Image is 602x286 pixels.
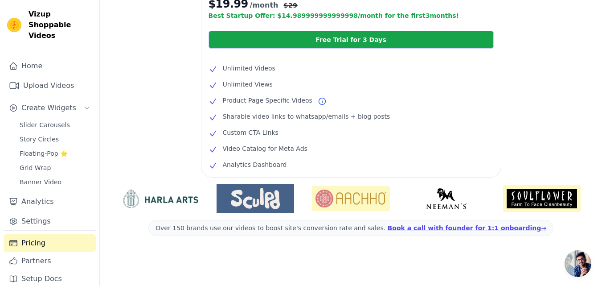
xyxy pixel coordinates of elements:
img: Neeman's [408,188,485,209]
span: Story Circles [20,135,59,144]
button: Create Widgets [4,99,96,117]
li: Custom CTA Links [209,127,494,138]
span: Vizup Shoppable Videos [29,9,92,41]
a: Story Circles [14,133,96,145]
a: Upload Videos [4,77,96,95]
img: HarlaArts [121,188,199,209]
a: Banner Video [14,176,96,188]
span: Unlimited Views [223,79,273,90]
span: Floating-Pop ⭐ [20,149,68,158]
span: Create Widgets [21,103,76,113]
span: Grid Wrap [20,163,51,172]
span: Sharable video links to whatsapp/emails + blog posts [223,111,390,122]
img: Aachho [312,186,389,211]
a: Settings [4,212,96,230]
p: Best Startup Offer: $ 14.989999999999998 /month for the first 3 months! [209,11,494,20]
a: Grid Wrap [14,162,96,174]
a: Open chat [565,250,591,277]
a: Floating-Pop ⭐ [14,147,96,160]
img: Sculpd US [217,188,294,209]
a: Pricing [4,234,96,252]
span: Banner Video [20,178,61,187]
span: Analytics Dashboard [223,159,287,170]
a: Analytics [4,193,96,211]
a: Home [4,57,96,75]
span: Product Page Specific Videos [223,95,312,106]
a: Free Trial for 3 Days [209,31,494,49]
a: Book a call with founder for 1:1 onboarding [388,224,546,232]
a: Partners [4,252,96,270]
a: Slider Carousels [14,119,96,131]
span: $ 29 [283,1,297,10]
img: Vizup [7,18,21,32]
li: Video Catalog for Meta Ads [209,143,494,154]
span: Unlimited Videos [223,63,275,74]
span: Slider Carousels [20,120,70,129]
img: Soulflower [503,185,581,212]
